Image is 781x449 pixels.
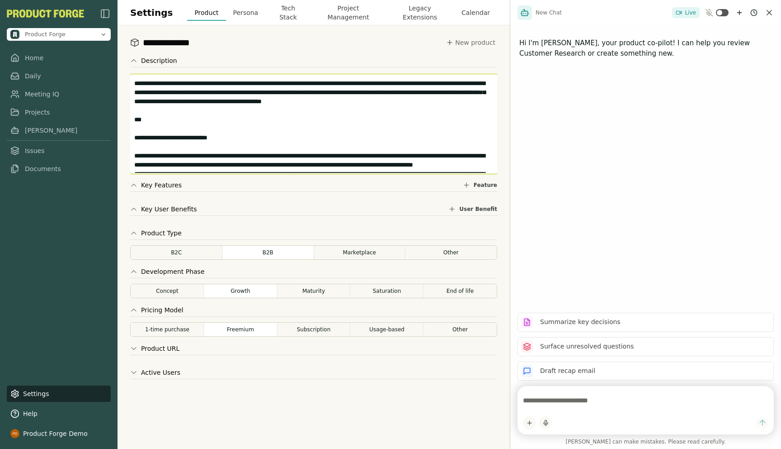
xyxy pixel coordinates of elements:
[203,284,278,298] button: Growth
[130,267,205,276] button: Development Phase
[454,5,497,21] button: Calendar
[448,205,497,214] button: User Benefit
[313,245,406,260] button: Marketplace
[518,313,774,332] button: Summarize key decisions
[756,417,768,429] button: Send message
[518,438,774,445] span: [PERSON_NAME] can make mistakes. Please read carefully.
[130,181,182,190] button: Key Features
[518,337,774,356] button: Surface unresolved questions
[444,36,497,49] button: New product
[536,9,562,16] span: New Chat
[7,50,111,66] a: Home
[7,406,111,422] button: Help
[350,322,424,337] button: Usage-based
[423,322,497,337] button: Other
[540,366,595,376] p: Draft recap email
[130,56,177,65] button: Description
[716,9,729,16] button: Toggle ambient mode
[523,416,536,429] button: Add content to chat
[10,30,19,39] img: Product Forge
[540,317,621,327] p: Summarize key decisions
[7,161,111,177] a: Documents
[7,10,84,18] img: Product Forge
[100,8,111,19] img: sidebar
[7,104,111,120] a: Projects
[748,7,759,18] button: Chat history
[187,5,226,21] button: Product
[540,342,634,351] p: Surface unresolved questions
[405,245,498,260] button: Other
[350,284,424,298] button: Saturation
[459,205,497,213] span: User Benefit
[685,9,696,16] span: Live
[7,68,111,84] a: Daily
[7,122,111,139] a: [PERSON_NAME]
[539,416,552,429] button: Start dictation
[130,6,173,19] h1: Settings
[463,181,497,190] button: Feature
[25,30,66,38] span: Product Forge
[130,245,223,260] button: B2C
[222,245,315,260] button: B2B
[7,86,111,102] a: Meeting IQ
[7,10,84,18] button: PF-Logo
[203,322,278,337] button: Freemium
[7,386,111,402] a: Settings
[7,28,111,41] button: Open organization switcher
[130,306,183,315] button: Pricing Model
[423,284,497,298] button: End of life
[226,5,266,21] button: Persona
[130,205,197,214] button: Key User Benefits
[519,38,772,58] p: Hi I'm [PERSON_NAME], your product co-pilot! I can help you review Customer Research or create so...
[130,368,180,377] button: Active Users
[474,182,497,189] span: Feature
[277,322,351,337] button: Subscription
[130,284,204,298] button: Concept
[7,425,111,442] button: Product Forge Demo
[7,143,111,159] a: Issues
[765,8,774,17] button: Close chat
[10,429,19,438] img: profile
[130,322,204,337] button: 1-time purchase
[130,344,179,353] button: Product URL
[277,284,351,298] button: Maturity
[518,362,774,381] button: Draft recap email
[734,7,745,18] button: New chat
[130,229,182,238] button: Product Type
